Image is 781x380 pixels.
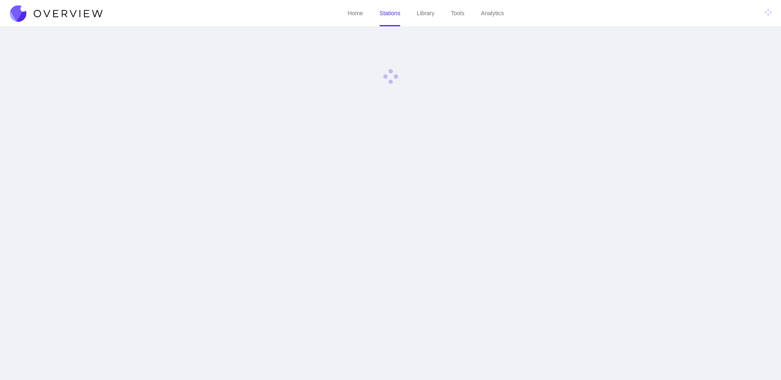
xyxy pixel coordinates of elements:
a: Home [347,10,363,16]
img: Overview [10,5,103,22]
a: Analytics [481,10,504,16]
a: Library [417,10,434,16]
a: Stations [380,10,401,16]
a: Tools [451,10,464,16]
